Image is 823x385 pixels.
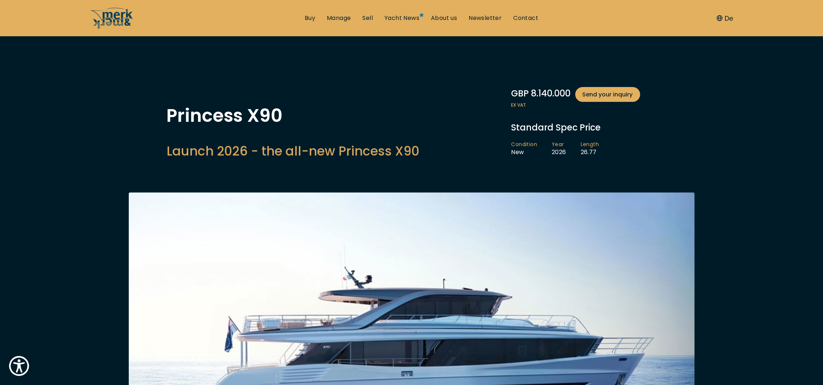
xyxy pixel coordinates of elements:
a: Sell [362,14,373,22]
a: Newsletter [469,14,502,22]
a: Contact [513,14,538,22]
li: 2026 [552,141,581,156]
h2: Launch 2026 - the all-new Princess X90 [167,142,420,160]
a: Buy [305,14,315,22]
span: Standard Spec Price [511,121,601,133]
a: Manage [327,14,351,22]
span: Send your inquiry [583,90,633,99]
button: Show Accessibility Preferences [7,354,31,378]
li: 26.77 [581,141,613,156]
li: New [511,141,552,156]
a: Yacht News [384,14,419,22]
a: About us [431,14,457,22]
span: Condition [511,141,538,148]
span: Year [552,141,566,148]
a: Send your inquiry [575,87,640,102]
div: GBP 8.140.000 [511,87,657,102]
h1: Princess X90 [167,107,420,125]
a: / [90,23,133,31]
button: De [717,13,733,23]
span: ex VAT [511,102,657,108]
span: Length [581,141,599,148]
